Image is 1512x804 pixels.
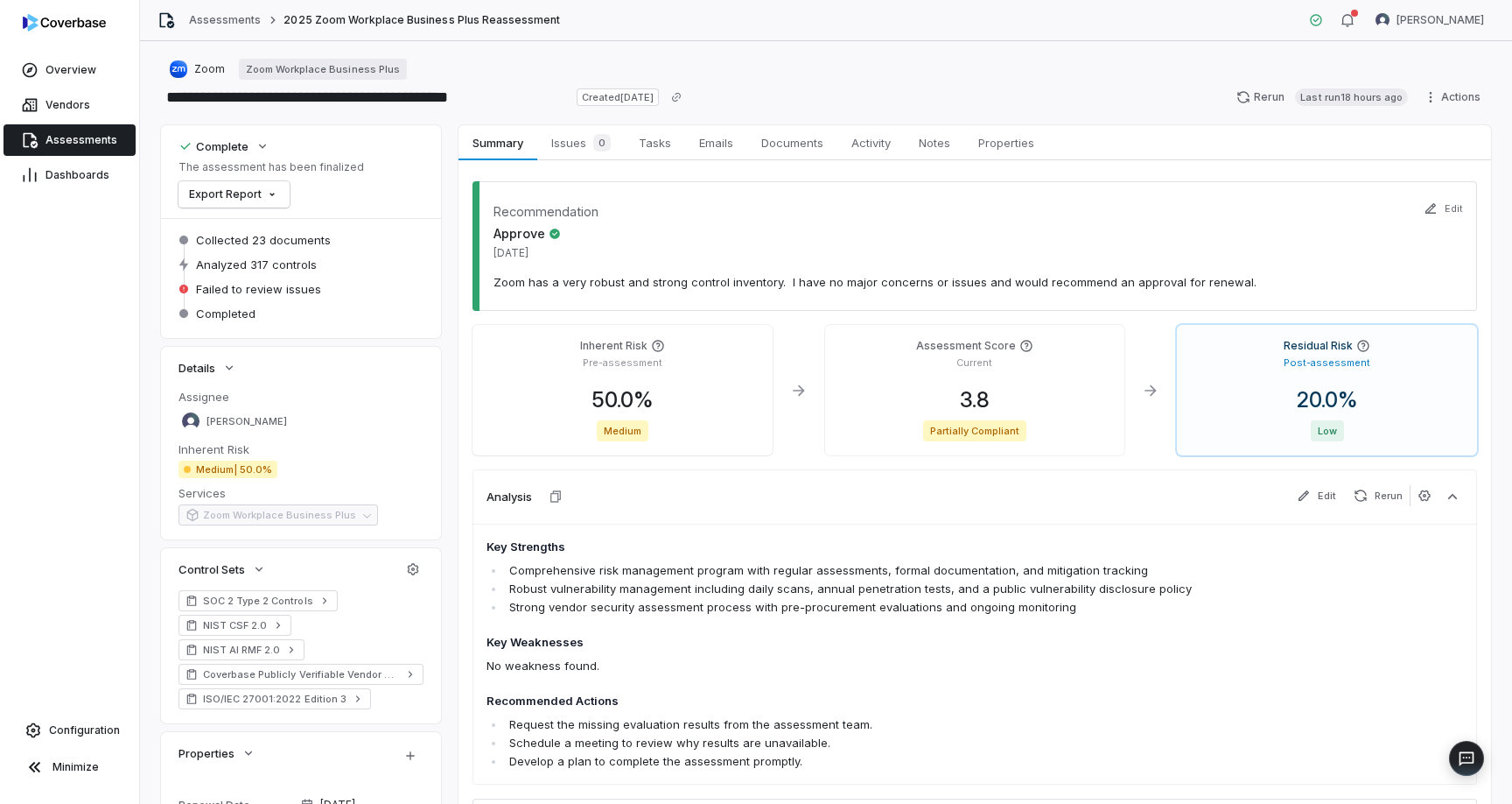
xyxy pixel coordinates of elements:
dt: Inherent Risk [178,441,423,457]
dt: Assignee [178,389,423,405]
span: NIST CSF 2.0 [203,618,267,632]
span: Last run 18 hours ago [1295,88,1408,106]
span: Failed to review issues [196,281,321,297]
img: logo-D7KZi-bG.svg [23,14,106,32]
li: Request the missing evaluation results from the assessment team. [505,716,1268,734]
span: Properties [971,131,1041,154]
a: Assessments [189,13,261,27]
span: Emails [692,131,740,154]
h4: Inherent Risk [580,339,647,353]
span: Issues [544,130,618,155]
img: Mike Phillips avatar [182,413,199,430]
span: Vendors [45,98,90,112]
button: Minimize [7,750,132,785]
span: Coverbase Publicly Verifiable Vendor Controls [203,667,399,681]
a: Configuration [7,715,132,746]
span: SOC 2 Type 2 Controls [203,594,313,608]
img: Mike Phillips avatar [1375,13,1389,27]
button: Mike Phillips avatar[PERSON_NAME] [1365,7,1494,33]
button: RerunLast run18 hours ago [1226,84,1418,110]
a: Assessments [3,124,136,156]
div: Complete [178,138,248,154]
span: NIST AI RMF 2.0 [203,643,280,657]
span: Medium | 50.0% [178,461,277,478]
span: Assessments [45,133,117,147]
a: NIST CSF 2.0 [178,615,291,636]
p: Current [956,356,992,370]
h4: Recommended Actions [486,693,1268,710]
span: Configuration [49,723,120,737]
a: Dashboards [3,159,136,191]
p: No weakness found. [486,657,1268,675]
li: Robust vulnerability management including daily scans, annual penetration tests, and a public vul... [505,580,1268,598]
span: 3.8 [946,387,1004,413]
a: Overview [3,54,136,86]
button: Actions [1418,84,1491,110]
span: Medium [597,420,648,441]
dt: Recommendation [493,202,598,221]
span: 2025 Zoom Workplace Business Plus Reassessment [283,13,560,27]
button: Control Sets [173,554,271,585]
a: NIST AI RMF 2.0 [178,639,304,660]
button: https://zoom.us/Zoom [164,53,230,85]
span: Tasks [632,131,678,154]
h4: Residual Risk [1284,339,1353,353]
button: Details [173,352,241,384]
p: Zoom has a very robust and strong control inventory. I have no major concerns or issues and would... [493,274,1456,290]
span: Control Sets [178,561,245,577]
li: Strong vendor security assessment process with pre-procurement evaluations and ongoing monitoring [505,598,1268,617]
span: 0 [593,134,611,152]
a: Zoom Workplace Business Plus [239,59,407,80]
button: Complete [173,130,275,162]
h4: Key Weaknesses [486,634,1268,652]
span: Documents [754,131,830,154]
button: Export Report [178,181,290,208]
p: Post-assessment [1284,356,1370,370]
span: ISO/IEC 27001:2022 Edition 3 [203,692,346,706]
span: Analyzed 317 controls [196,257,317,272]
span: Overview [45,63,96,77]
button: Rerun [1347,485,1410,506]
a: SOC 2 Type 2 Controls [178,590,338,611]
span: Details [178,360,215,376]
button: Edit [1418,190,1468,227]
a: Vendors [3,89,136,121]
button: Properties [173,737,261,769]
span: Summary [465,131,529,154]
span: Created [DATE] [577,88,659,106]
h4: Key Strengths [486,539,1268,556]
li: Develop a plan to complete the assessment promptly. [505,752,1268,771]
span: [PERSON_NAME] [1396,13,1484,27]
span: Minimize [52,760,99,774]
span: 50.0 % [577,387,668,413]
h3: Analysis [486,489,532,504]
h4: Assessment Score [916,339,1016,353]
span: Low [1311,420,1344,441]
p: The assessment has been finalized [178,160,364,174]
span: Collected 23 documents [196,232,331,248]
span: Zoom [194,62,225,76]
span: Activity [844,131,898,154]
span: [DATE] [493,246,561,260]
span: Properties [178,745,234,761]
span: 20.0 % [1283,387,1372,413]
span: Dashboards [45,168,109,182]
span: Partially Compliant [923,420,1027,441]
li: Comprehensive risk management program with regular assessments, formal documentation, and mitigat... [505,561,1268,580]
button: Edit [1290,485,1343,506]
span: Approve [493,224,561,243]
span: Notes [912,131,957,154]
span: [PERSON_NAME] [206,415,287,428]
dt: Services [178,485,423,501]
a: ISO/IEC 27001:2022 Edition 3 [178,688,371,709]
p: Pre-assessment [583,356,662,370]
a: Coverbase Publicly Verifiable Vendor Controls [178,664,423,685]
button: Copy link [661,81,692,113]
span: Completed [196,306,255,321]
li: Schedule a meeting to review why results are unavailable. [505,734,1268,752]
